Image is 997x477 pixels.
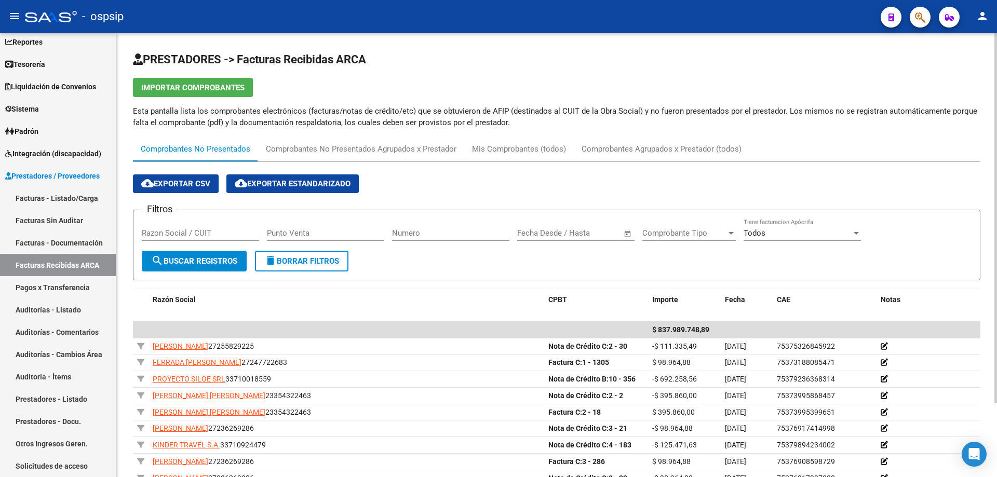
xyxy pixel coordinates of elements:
[548,424,609,432] span: Nota de Crédito C:
[744,228,765,238] span: Todos
[652,424,693,432] span: -$ 98.964,88
[652,375,697,383] span: -$ 692.258,56
[5,59,45,70] span: Tesorería
[151,254,164,267] mat-icon: search
[725,408,746,416] span: [DATE]
[153,358,241,366] span: FERRADA [PERSON_NAME]
[153,390,540,402] div: 23354322463
[153,423,540,434] div: 27236269286
[548,408,582,416] span: Factura C:
[548,295,567,304] span: CPBT
[82,5,124,28] span: - ospsip
[472,143,566,155] div: Mis Comprobantes (todos)
[153,424,208,432] span: [PERSON_NAME]
[142,251,247,271] button: Buscar Registros
[153,340,540,352] div: 27255829225
[725,391,746,400] span: [DATE]
[153,408,265,416] span: [PERSON_NAME] [PERSON_NAME]
[153,375,225,383] span: PROYECTO SILOE SRL
[777,342,835,350] span: 75375326845922
[517,228,559,238] input: Fecha inicio
[153,373,540,385] div: 33710018559
[153,439,540,451] div: 33710924479
[652,391,697,400] span: -$ 395.860,00
[548,358,609,366] strong: 1 - 1305
[153,441,220,449] span: KINDER TRAVEL S.A.
[976,10,989,22] mat-icon: person
[777,358,835,366] span: 75373188085471
[133,105,980,128] p: Esta pantalla lista los comprobantes electrónicos (facturas/notas de crédito/etc) que se obtuvier...
[642,228,726,238] span: Comprobante Tipo
[142,202,178,216] h3: Filtros
[652,342,697,350] span: -$ 111.335,49
[725,358,746,366] span: [DATE]
[133,50,980,70] h2: PRESTADORES -> Facturas Recibidas ARCA
[548,342,609,350] span: Nota de Crédito C:
[264,256,339,266] span: Borrar Filtros
[5,148,101,159] span: Integración (discapacidad)
[725,295,745,304] span: Fecha
[777,457,835,466] span: 75376908598729
[5,170,100,182] span: Prestadores / Proveedores
[153,456,540,468] div: 27236269286
[153,406,540,418] div: 23354322463
[548,408,601,416] strong: 2 - 18
[264,254,277,267] mat-icon: delete
[777,295,790,304] span: CAE
[548,358,582,366] span: Factura C:
[141,83,245,92] span: Importar Comprobantes
[648,289,721,311] datatable-header-cell: Importe
[652,408,695,416] span: $ 395.860,00
[544,289,648,311] datatable-header-cell: CPBT
[5,126,38,137] span: Padrón
[652,325,709,334] span: $ 837.989.748,89
[773,289,877,311] datatable-header-cell: CAE
[8,10,21,22] mat-icon: menu
[652,457,691,466] span: $ 98.964,88
[652,358,691,366] span: $ 98.964,88
[777,408,835,416] span: 75373995399651
[5,81,96,92] span: Liquidación de Convenios
[153,391,265,400] span: [PERSON_NAME] [PERSON_NAME]
[235,177,247,189] mat-icon: cloud_download
[582,143,742,155] div: Comprobantes Agrupados x Prestador (todos)
[133,78,253,97] button: Importar Comprobantes
[881,295,900,304] span: Notas
[548,391,623,400] strong: 2 - 2
[548,441,631,449] strong: 4 - 183
[548,457,605,466] strong: 3 - 286
[133,174,219,193] button: Exportar CSV
[721,289,773,311] datatable-header-cell: Fecha
[5,36,43,48] span: Reportes
[548,342,627,350] strong: 2 - 30
[652,295,678,304] span: Importe
[141,179,210,188] span: Exportar CSV
[962,442,987,467] div: Open Intercom Messenger
[548,375,609,383] span: Nota de Crédito B:
[548,424,627,432] strong: 3 - 21
[149,289,544,311] datatable-header-cell: Razón Social
[226,174,359,193] button: Exportar Estandarizado
[141,177,154,189] mat-icon: cloud_download
[548,375,636,383] strong: 10 - 356
[141,143,250,155] div: Comprobantes No Presentados
[235,179,351,188] span: Exportar Estandarizado
[151,256,237,266] span: Buscar Registros
[725,375,746,383] span: [DATE]
[725,457,746,466] span: [DATE]
[153,342,208,350] span: [PERSON_NAME]
[725,424,746,432] span: [DATE]
[255,251,348,271] button: Borrar Filtros
[548,391,609,400] span: Nota de Crédito C:
[622,228,634,240] button: Open calendar
[548,457,582,466] span: Factura C:
[777,391,835,400] span: 75373995868457
[725,441,746,449] span: [DATE]
[569,228,619,238] input: Fecha fin
[153,357,540,369] div: 27247722683
[777,424,835,432] span: 75376917414998
[777,375,835,383] span: 75379236368314
[548,441,609,449] span: Nota de Crédito C:
[266,143,456,155] div: Comprobantes No Presentados Agrupados x Prestador
[153,295,196,304] span: Razón Social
